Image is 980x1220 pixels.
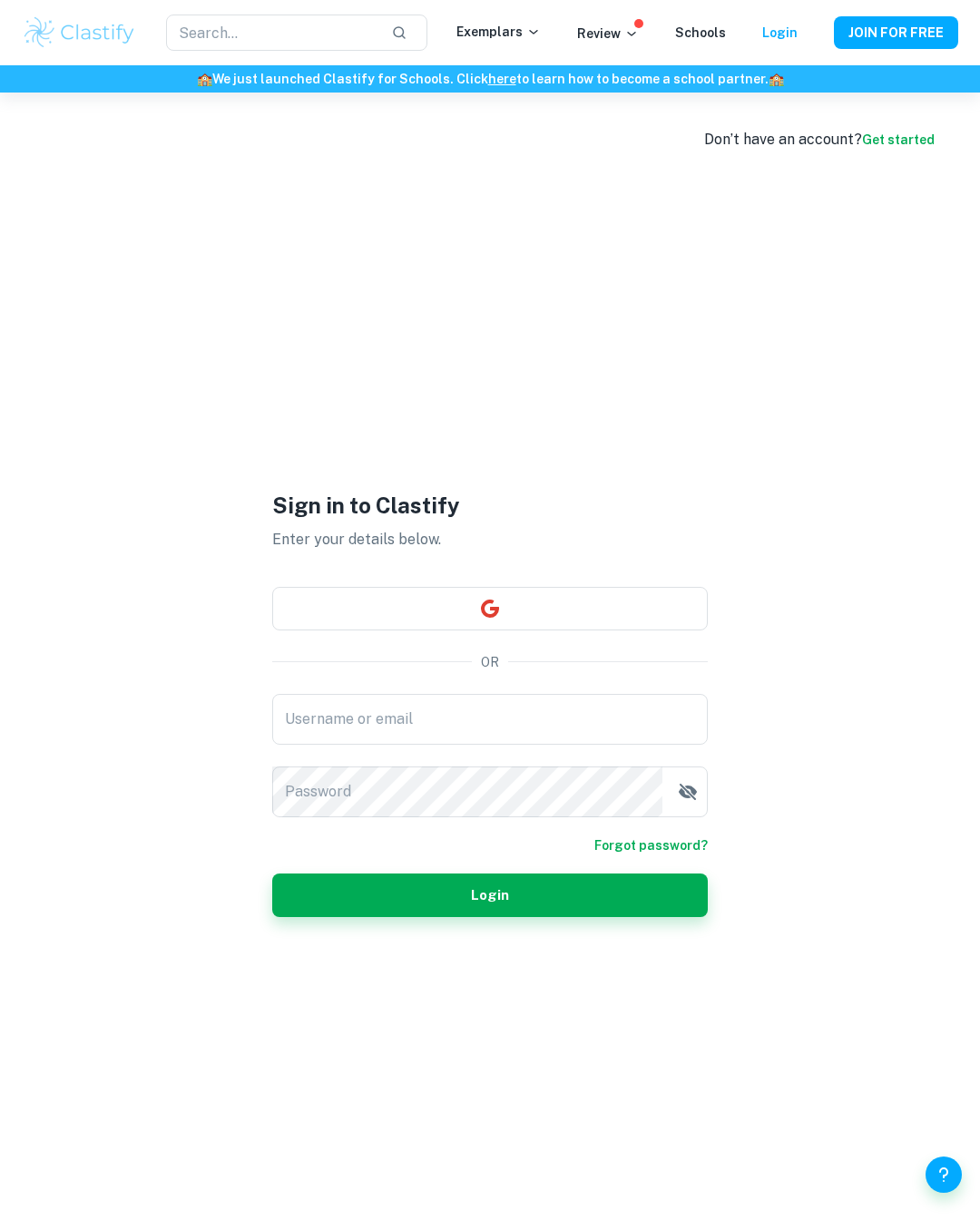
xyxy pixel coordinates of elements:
[22,15,137,51] img: Clastify logo
[166,15,377,51] input: Search...
[762,25,798,40] a: Login
[272,529,708,551] p: Enter your details below.
[197,72,212,86] span: 🏫
[272,874,708,917] button: Login
[704,129,935,151] div: Don’t have an account?
[675,25,726,40] a: Schools
[456,22,541,42] p: Exemplars
[4,69,976,89] h6: We just launched Clastify for Schools. Click to learn how to become a school partner.
[769,72,784,86] span: 🏫
[577,24,639,44] p: Review
[926,1157,962,1193] button: Help and Feedback
[272,489,708,522] h1: Sign in to Clastify
[481,652,499,672] p: OR
[834,16,958,49] button: JOIN FOR FREE
[488,72,516,86] a: here
[862,132,935,147] a: Get started
[594,835,708,855] a: Forgot password?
